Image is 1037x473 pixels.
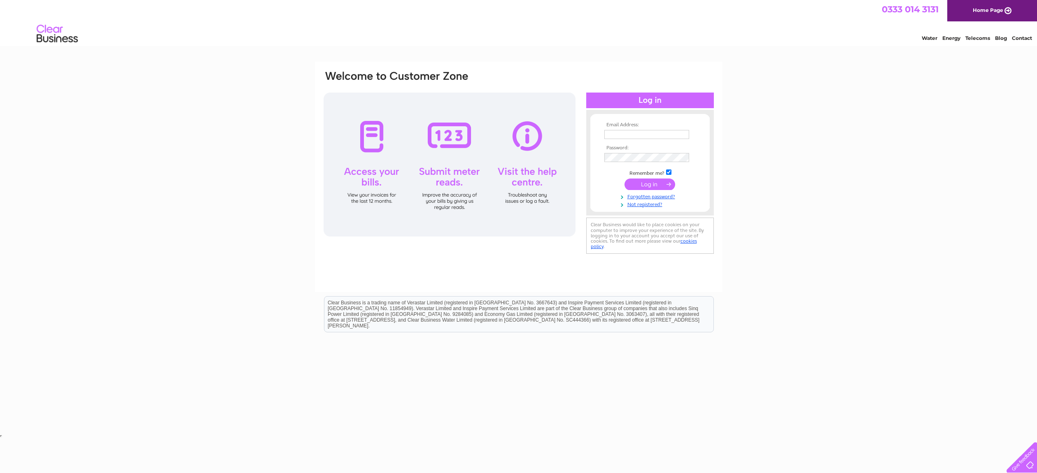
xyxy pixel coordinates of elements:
input: Submit [625,179,675,190]
a: Contact [1012,35,1032,41]
a: Water [922,35,937,41]
div: Clear Business is a trading name of Verastar Limited (registered in [GEOGRAPHIC_DATA] No. 3667643... [324,5,713,40]
img: logo.png [36,21,78,46]
th: Email Address: [602,122,698,128]
a: 0333 014 3131 [882,4,939,14]
a: Energy [942,35,960,41]
th: Password: [602,145,698,151]
a: Blog [995,35,1007,41]
a: Not registered? [604,200,698,208]
a: cookies policy [591,238,697,249]
td: Remember me? [602,168,698,176]
div: Clear Business would like to place cookies on your computer to improve your experience of the sit... [586,218,714,253]
a: Telecoms [965,35,990,41]
a: Forgotten password? [604,192,698,200]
